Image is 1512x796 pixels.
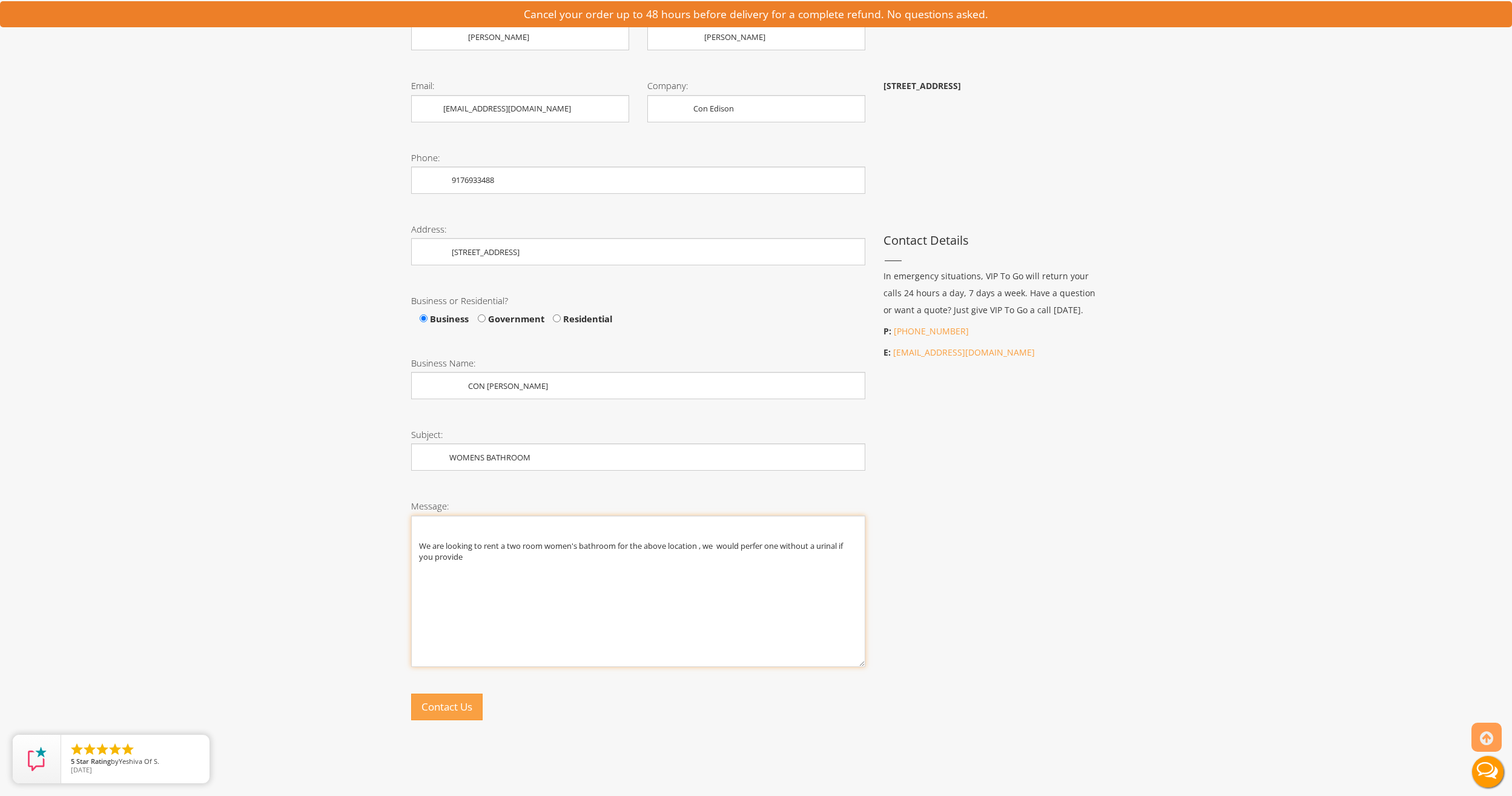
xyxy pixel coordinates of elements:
b: [STREET_ADDRESS] [883,80,961,91]
a: [EMAIL_ADDRESS][DOMAIN_NAME] [893,347,1035,358]
h3: Contact Details [883,234,1101,247]
span: Residential [561,313,612,325]
li:  [95,742,110,757]
span: Government [486,313,544,325]
li:  [70,742,84,757]
li:  [108,742,122,757]
span: 5 [71,757,74,766]
b: E: [883,347,891,358]
button: Contact Us [411,694,483,721]
b: P: [883,325,891,337]
a: [PHONE_NUMBER] [894,325,969,337]
span: by [71,758,200,766]
li:  [120,742,135,757]
p: In emergency situations, VIP To Go will return your calls 24 hours a day, 7 days a week. Have a q... [883,268,1101,319]
li:  [82,742,97,757]
img: Review Rating [25,747,49,771]
span: Star Rating [76,757,111,766]
span: Business [428,313,469,325]
button: Live Chat [1464,748,1512,796]
span: Yeshiva Of S. [119,757,159,766]
span: [DATE] [71,765,92,774]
